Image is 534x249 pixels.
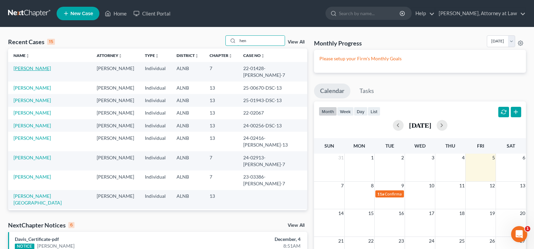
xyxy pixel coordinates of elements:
[428,237,435,245] span: 24
[204,170,238,190] td: 7
[171,151,204,170] td: ALNB
[139,190,171,209] td: Individual
[459,237,465,245] span: 25
[428,182,435,190] span: 10
[118,54,122,58] i: unfold_more
[171,170,204,190] td: ALNB
[368,209,374,217] span: 15
[340,182,344,190] span: 7
[210,53,232,58] a: Chapterunfold_more
[261,54,265,58] i: unfold_more
[489,209,496,217] span: 19
[370,154,374,162] span: 1
[91,170,139,190] td: [PERSON_NAME]
[171,190,204,209] td: ALNB
[368,237,374,245] span: 22
[228,54,232,58] i: unfold_more
[13,53,30,58] a: Nameunfold_more
[238,170,308,190] td: 23-03386-[PERSON_NAME]-7
[171,94,204,106] td: ALNB
[171,119,204,132] td: ALNB
[401,154,405,162] span: 2
[338,209,344,217] span: 14
[398,209,405,217] span: 16
[204,132,238,151] td: 13
[13,135,51,141] a: [PERSON_NAME]
[139,119,171,132] td: Individual
[412,7,435,20] a: Help
[139,209,171,222] td: Individual
[204,94,238,106] td: 13
[324,143,334,149] span: Sun
[204,151,238,170] td: 7
[489,182,496,190] span: 12
[445,143,455,149] span: Thu
[139,170,171,190] td: Individual
[155,54,159,58] i: unfold_more
[171,209,204,222] td: ALNB
[288,40,305,44] a: View All
[204,62,238,81] td: 7
[68,222,74,228] div: 6
[139,62,171,81] td: Individual
[139,151,171,170] td: Individual
[91,82,139,94] td: [PERSON_NAME]
[13,65,51,71] a: [PERSON_NAME]
[15,236,59,242] a: Davis_Certificate-pdf
[97,53,122,58] a: Attorneyunfold_more
[210,236,301,243] div: December, 4
[238,107,308,119] td: 22-02067
[91,209,139,222] td: [PERSON_NAME]
[522,154,526,162] span: 6
[177,53,199,58] a: Districtunfold_more
[401,182,405,190] span: 9
[370,182,374,190] span: 8
[431,154,435,162] span: 3
[91,94,139,106] td: [PERSON_NAME]
[13,155,51,160] a: [PERSON_NAME]
[525,226,530,231] span: 1
[519,182,526,190] span: 13
[47,39,55,45] div: 15
[171,132,204,151] td: ALNB
[13,193,62,206] a: [PERSON_NAME][GEOGRAPHIC_DATA]
[243,53,265,58] a: Case Nounfold_more
[238,36,285,45] input: Search by name...
[377,191,384,196] span: 11a
[101,7,130,20] a: Home
[461,154,465,162] span: 4
[354,107,368,116] button: day
[492,154,496,162] span: 5
[91,151,139,170] td: [PERSON_NAME]
[91,62,139,81] td: [PERSON_NAME]
[319,55,521,62] p: Please setup your Firm's Monthly Goals
[204,107,238,119] td: 13
[204,82,238,94] td: 13
[13,123,51,128] a: [PERSON_NAME]
[171,62,204,81] td: ALNB
[459,182,465,190] span: 11
[385,191,456,196] span: Confirmation Date for [PERSON_NAME]
[8,38,55,46] div: Recent Cases
[511,226,527,242] iframe: Intercom live chat
[204,119,238,132] td: 13
[145,53,159,58] a: Typeunfold_more
[13,174,51,180] a: [PERSON_NAME]
[171,107,204,119] td: ALNB
[368,107,380,116] button: list
[414,143,426,149] span: Wed
[238,82,308,94] td: 25-00670-DSC-13
[337,107,354,116] button: week
[385,143,394,149] span: Tue
[409,122,431,129] h2: [DATE]
[238,62,308,81] td: 22-01428-[PERSON_NAME]-7
[507,143,515,149] span: Sat
[338,154,344,162] span: 31
[238,94,308,106] td: 25-01943-DSC-13
[171,82,204,94] td: ALNB
[238,151,308,170] td: 24-02913-[PERSON_NAME]-7
[8,221,74,229] div: NextChapter Notices
[519,209,526,217] span: 20
[428,209,435,217] span: 17
[238,209,308,222] td: 24-00850-DSC-13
